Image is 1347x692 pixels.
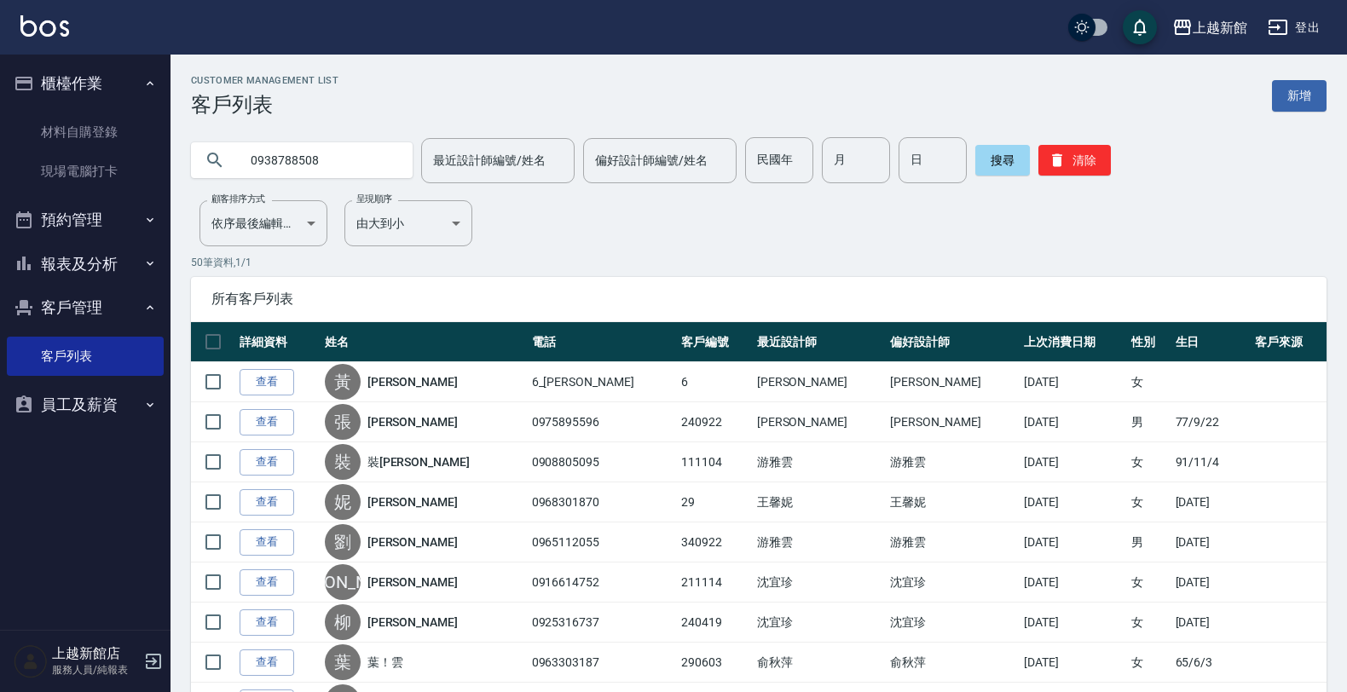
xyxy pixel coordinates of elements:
[1165,10,1254,45] button: 上越新館
[367,533,458,551] a: [PERSON_NAME]
[528,522,677,562] td: 0965112055
[677,402,753,442] td: 240922
[528,562,677,603] td: 0916614752
[1127,603,1171,643] td: 女
[367,574,458,591] a: [PERSON_NAME]
[1020,643,1127,683] td: [DATE]
[240,489,294,516] a: 查看
[7,285,164,330] button: 客戶管理
[886,562,1020,603] td: 沈宜珍
[753,442,887,482] td: 游雅雲
[1020,322,1127,362] th: 上次消費日期
[7,242,164,286] button: 報表及分析
[191,75,338,86] h2: Customer Management List
[321,322,528,362] th: 姓名
[20,15,69,37] img: Logo
[677,522,753,562] td: 340922
[528,322,677,362] th: 電話
[975,145,1030,176] button: 搜尋
[52,645,139,662] h5: 上越新館店
[1171,402,1252,442] td: 77/9/22
[240,369,294,395] a: 查看
[677,562,753,603] td: 211114
[1127,562,1171,603] td: 女
[367,413,458,430] a: [PERSON_NAME]
[1020,442,1127,482] td: [DATE]
[199,200,327,246] div: 依序最後編輯時間
[677,603,753,643] td: 240419
[191,255,1327,270] p: 50 筆資料, 1 / 1
[1171,482,1252,522] td: [DATE]
[886,322,1020,362] th: 偏好設計師
[7,61,164,106] button: 櫃檯作業
[1127,643,1171,683] td: 女
[1127,322,1171,362] th: 性別
[240,529,294,556] a: 查看
[325,604,361,640] div: 柳
[7,383,164,427] button: 員工及薪資
[528,362,677,402] td: 6_[PERSON_NAME]
[753,522,887,562] td: 游雅雲
[1171,643,1252,683] td: 65/6/3
[677,482,753,522] td: 29
[753,643,887,683] td: 俞秋萍
[239,137,399,183] input: 搜尋關鍵字
[7,337,164,376] a: 客戶列表
[344,200,472,246] div: 由大到小
[325,564,361,600] div: [PERSON_NAME]
[1038,145,1111,176] button: 清除
[753,482,887,522] td: 王馨妮
[886,522,1020,562] td: 游雅雲
[1127,522,1171,562] td: 男
[1261,12,1327,43] button: 登出
[886,643,1020,683] td: 俞秋萍
[14,644,48,678] img: Person
[528,442,677,482] td: 0908805095
[235,322,321,362] th: 詳細資料
[367,493,458,510] a: [PERSON_NAME]
[325,444,361,480] div: 裝
[1251,322,1327,362] th: 客戶來源
[677,643,753,683] td: 290603
[886,362,1020,402] td: [PERSON_NAME]
[1127,362,1171,402] td: 女
[753,322,887,362] th: 最近設計師
[240,449,294,476] a: 查看
[886,442,1020,482] td: 游雅雲
[753,402,887,442] td: [PERSON_NAME]
[528,482,677,522] td: 0968301870
[7,198,164,242] button: 預約管理
[1020,603,1127,643] td: [DATE]
[240,649,294,676] a: 查看
[1020,362,1127,402] td: [DATE]
[528,643,677,683] td: 0963303187
[1171,322,1252,362] th: 生日
[1171,562,1252,603] td: [DATE]
[886,603,1020,643] td: 沈宜珍
[677,362,753,402] td: 6
[1020,402,1127,442] td: [DATE]
[325,484,361,520] div: 妮
[325,524,361,560] div: 劉
[211,193,265,205] label: 顧客排序方式
[1127,482,1171,522] td: 女
[240,569,294,596] a: 查看
[528,603,677,643] td: 0925316737
[1127,442,1171,482] td: 女
[677,322,753,362] th: 客戶編號
[211,291,1306,308] span: 所有客戶列表
[7,152,164,191] a: 現場電腦打卡
[356,193,392,205] label: 呈現順序
[240,409,294,435] a: 查看
[52,662,139,678] p: 服務人員/純報表
[191,93,338,117] h3: 客戶列表
[325,644,361,680] div: 葉
[1123,10,1157,44] button: save
[325,364,361,400] div: 黃
[1020,522,1127,562] td: [DATE]
[1193,17,1247,38] div: 上越新館
[367,453,470,470] a: 裝[PERSON_NAME]
[677,442,753,482] td: 111104
[1020,562,1127,603] td: [DATE]
[1171,442,1252,482] td: 91/11/4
